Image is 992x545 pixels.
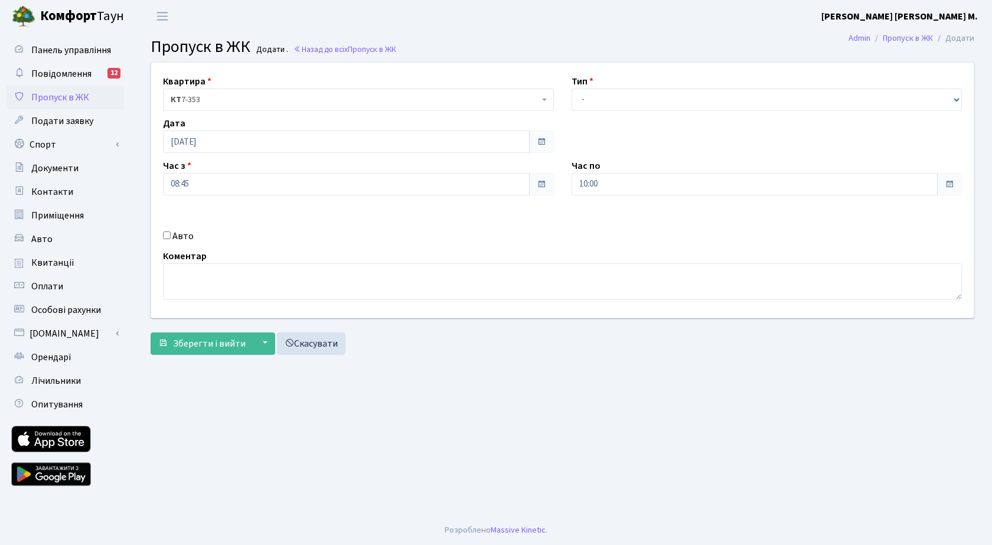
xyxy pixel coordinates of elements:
[6,345,124,369] a: Орендарі
[163,74,211,89] label: Квартира
[31,209,84,222] span: Приміщення
[6,133,124,156] a: Спорт
[31,185,73,198] span: Контакти
[821,10,978,23] b: [PERSON_NAME] [PERSON_NAME] М.
[6,275,124,298] a: Оплати
[293,44,396,55] a: Назад до всіхПропуск в ЖК
[6,298,124,322] a: Особові рахунки
[163,159,191,173] label: Час з
[171,94,181,106] b: КТ
[348,44,396,55] span: Пропуск в ЖК
[6,204,124,227] a: Приміщення
[254,45,288,55] small: Додати .
[172,229,194,243] label: Авто
[40,6,124,27] span: Таун
[31,351,71,364] span: Орендарі
[572,159,601,173] label: Час по
[933,32,974,45] li: Додати
[31,233,53,246] span: Авто
[31,162,79,175] span: Документи
[6,38,124,62] a: Панель управління
[151,35,250,58] span: Пропуск в ЖК
[6,62,124,86] a: Повідомлення12
[171,94,539,106] span: <b>КТ</b>&nbsp;&nbsp;&nbsp;&nbsp;7-353
[6,227,124,251] a: Авто
[831,26,992,51] nav: breadcrumb
[31,303,101,316] span: Особові рахунки
[6,86,124,109] a: Пропуск в ЖК
[31,91,89,104] span: Пропуск в ЖК
[277,332,345,355] a: Скасувати
[107,68,120,79] div: 12
[151,332,253,355] button: Зберегти і вийти
[31,256,74,269] span: Квитанції
[31,398,83,411] span: Опитування
[849,32,870,44] a: Admin
[31,67,92,80] span: Повідомлення
[31,374,81,387] span: Лічильники
[148,6,177,26] button: Переключити навігацію
[31,44,111,57] span: Панель управління
[163,249,207,263] label: Коментар
[491,524,546,536] a: Massive Kinetic
[821,9,978,24] a: [PERSON_NAME] [PERSON_NAME] М.
[572,74,593,89] label: Тип
[883,32,933,44] a: Пропуск в ЖК
[163,89,554,111] span: <b>КТ</b>&nbsp;&nbsp;&nbsp;&nbsp;7-353
[6,251,124,275] a: Квитанції
[6,109,124,133] a: Подати заявку
[12,5,35,28] img: logo.png
[6,369,124,393] a: Лічильники
[6,393,124,416] a: Опитування
[173,337,246,350] span: Зберегти і вийти
[40,6,97,25] b: Комфорт
[445,524,547,537] div: Розроблено .
[31,115,93,128] span: Подати заявку
[6,156,124,180] a: Документи
[163,116,185,130] label: Дата
[6,180,124,204] a: Контакти
[31,280,63,293] span: Оплати
[6,322,124,345] a: [DOMAIN_NAME]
